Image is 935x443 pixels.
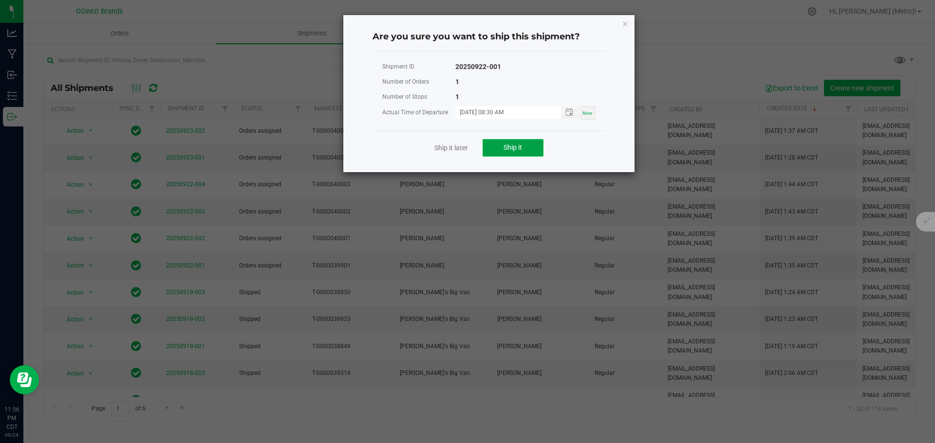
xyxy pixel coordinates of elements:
span: Now [582,110,593,116]
span: Ship it [504,143,522,151]
h4: Are you sure you want to ship this shipment? [373,31,605,43]
div: Shipment ID [382,61,455,73]
div: Actual Time of Departure [382,106,455,119]
div: Number of Orders [382,76,455,88]
div: 20250922-001 [455,61,501,73]
button: Ship it [483,139,543,157]
a: Ship it later [434,143,468,153]
span: Toggle popup [561,106,580,118]
div: 1 [455,76,459,88]
div: Number of Stops [382,91,455,103]
div: 1 [455,91,459,103]
input: MM/dd/yyyy HH:MM a [455,106,551,118]
iframe: Resource center [10,365,39,394]
button: Close [622,18,629,29]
